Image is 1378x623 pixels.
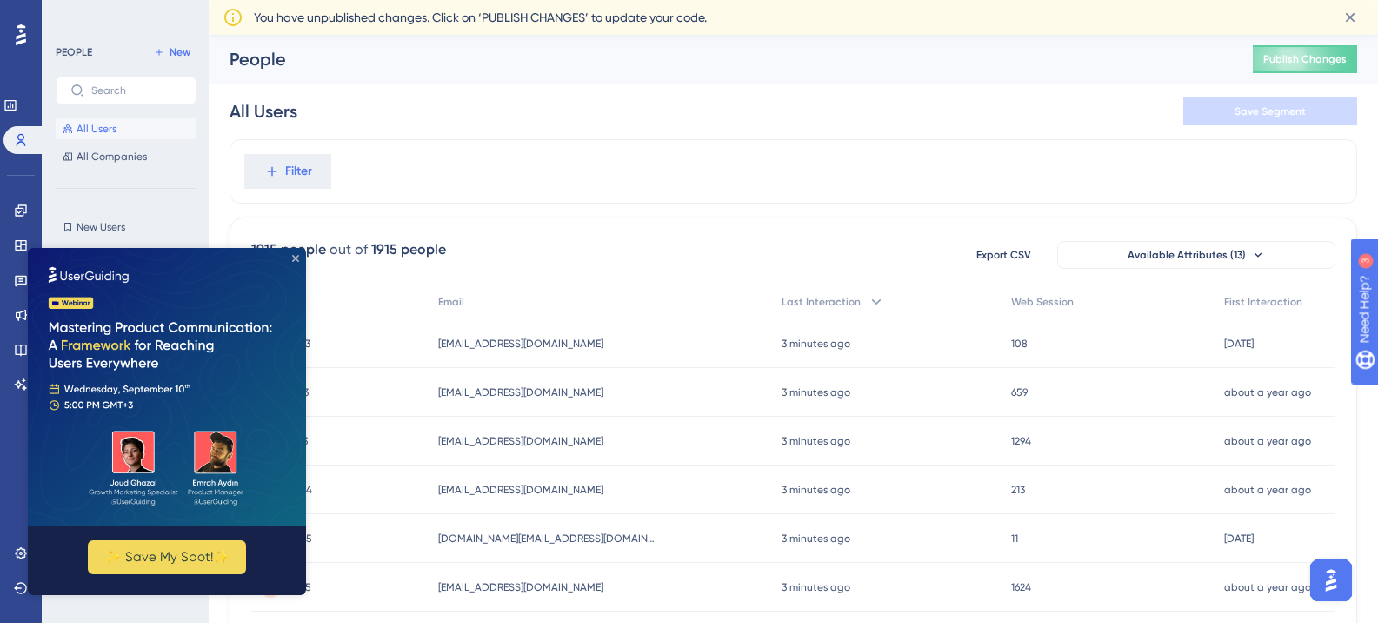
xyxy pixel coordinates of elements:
[41,4,109,25] span: Need Help?
[438,532,656,546] span: [DOMAIN_NAME][EMAIL_ADDRESS][DOMAIN_NAME]
[91,84,182,97] input: Search
[1128,248,1246,262] span: Available Attributes (13)
[1224,295,1302,309] span: First Interaction
[330,239,368,260] div: out of
[1011,483,1025,497] span: 213
[77,150,147,164] span: All Companies
[438,580,603,594] span: [EMAIL_ADDRESS][DOMAIN_NAME]
[254,7,707,28] span: You have unpublished changes. Click on ‘PUBLISH CHANGES’ to update your code.
[1183,97,1357,125] button: Save Segment
[1263,52,1347,66] span: Publish Changes
[264,7,271,14] div: Close Preview
[438,337,603,351] span: [EMAIL_ADDRESS][DOMAIN_NAME]
[782,484,850,496] time: 3 minutes ago
[1011,295,1074,309] span: Web Session
[1011,434,1031,448] span: 1294
[782,435,850,447] time: 3 minutes ago
[371,239,446,260] div: 1915 people
[1011,337,1028,351] span: 108
[1057,241,1335,269] button: Available Attributes (13)
[1224,386,1311,399] time: about a year ago
[1011,580,1031,594] span: 1624
[782,338,850,350] time: 3 minutes ago
[230,47,1209,71] div: People
[1235,104,1306,118] span: Save Segment
[56,118,196,139] button: All Users
[782,386,850,399] time: 3 minutes ago
[56,146,196,167] button: All Companies
[1253,45,1357,73] button: Publish Changes
[170,45,190,59] span: New
[1224,484,1311,496] time: about a year ago
[285,161,312,182] span: Filter
[782,295,861,309] span: Last Interaction
[77,220,125,234] span: New Users
[1011,532,1018,546] span: 11
[782,581,850,593] time: 3 minutes ago
[121,9,126,23] div: 3
[1011,385,1028,399] span: 659
[438,483,603,497] span: [EMAIL_ADDRESS][DOMAIN_NAME]
[1224,338,1254,350] time: [DATE]
[438,385,603,399] span: [EMAIL_ADDRESS][DOMAIN_NAME]
[1224,533,1254,545] time: [DATE]
[244,154,331,189] button: Filter
[56,217,196,238] button: New Users
[782,533,850,545] time: 3 minutes ago
[251,239,326,260] div: 1915 people
[438,434,603,448] span: [EMAIL_ADDRESS][DOMAIN_NAME]
[56,245,196,265] button: Weekly Active Users
[438,295,464,309] span: Email
[1305,554,1357,606] iframe: UserGuiding AI Assistant Launcher
[60,292,218,326] button: ✨ Save My Spot!✨
[976,248,1031,262] span: Export CSV
[230,99,297,124] div: All Users
[1224,581,1311,593] time: about a year ago
[1224,435,1311,447] time: about a year ago
[56,45,92,59] div: PEOPLE
[960,241,1047,269] button: Export CSV
[77,122,116,136] span: All Users
[148,42,196,63] button: New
